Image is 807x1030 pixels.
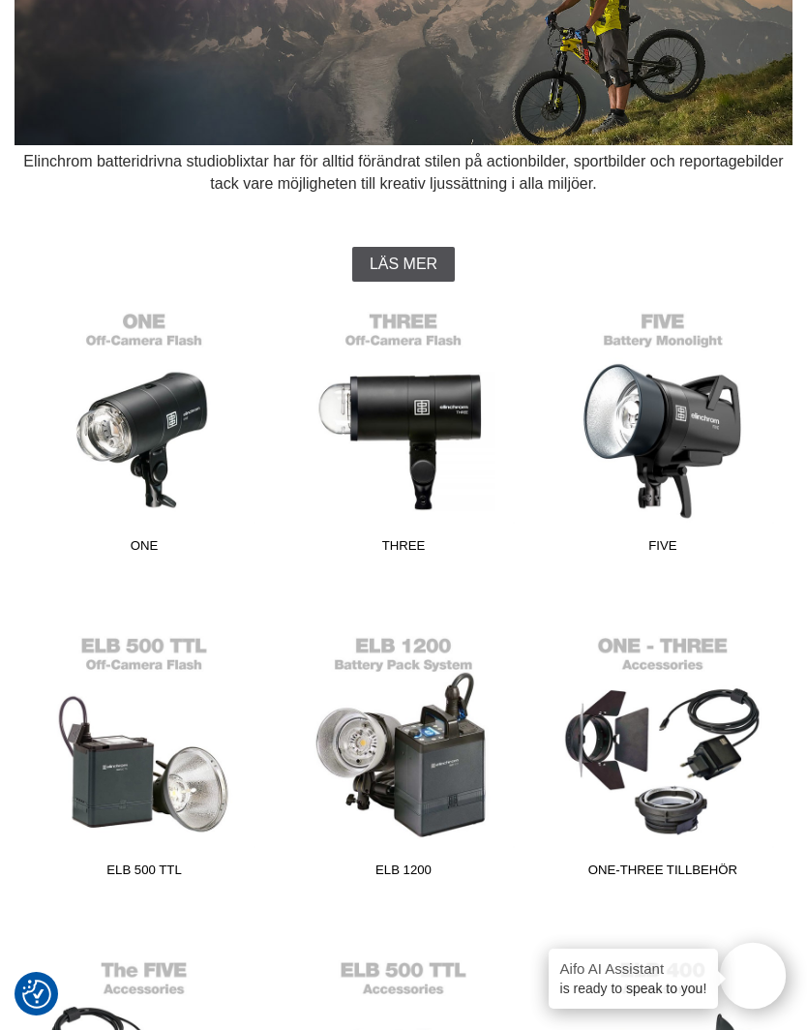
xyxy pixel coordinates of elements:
[545,861,780,887] span: ONE-THREE Tillbehör
[545,625,780,887] a: ONE-THREE Tillbehör
[560,958,707,979] h4: Aifo AI Assistant
[27,301,262,562] a: ONE
[545,536,780,562] span: FIVE
[22,977,51,1012] button: Samtyckesinställningar
[285,861,521,887] span: ELB 1200
[22,980,51,1009] img: Revisit consent button
[27,536,262,562] span: ONE
[15,199,792,227] h2: Batteridrivna studioblixtar - Alltid redo för äventyr överallt
[549,949,719,1009] div: is ready to speak to you!
[285,625,521,887] a: ELB 1200
[545,301,780,562] a: FIVE
[285,301,521,562] a: THREE
[27,625,262,887] a: ELB 500 TTL
[285,536,521,562] span: THREE
[27,861,262,887] span: ELB 500 TTL
[370,256,437,273] span: Läs mer
[15,151,792,195] div: Elinchrom batteridrivna studioblixtar har för alltid förändrat stilen på actionbilder, sportbilde...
